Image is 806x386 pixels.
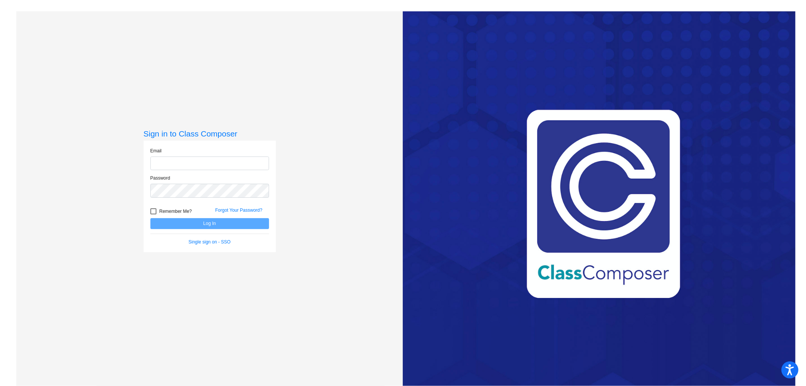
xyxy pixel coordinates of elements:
label: Password [150,175,170,181]
a: Forgot Your Password? [215,208,263,213]
label: Email [150,147,162,154]
h3: Sign in to Class Composer [144,129,276,138]
button: Log In [150,218,269,229]
a: Single sign on - SSO [189,239,231,245]
span: Remember Me? [159,207,192,216]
